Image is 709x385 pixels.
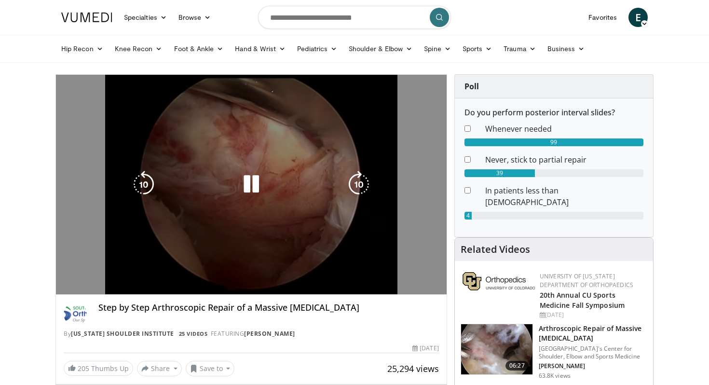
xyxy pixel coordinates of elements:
[540,272,633,289] a: University of [US_STATE] Department of Orthopaedics
[343,39,418,58] a: Shoulder & Elbow
[463,272,535,290] img: 355603a8-37da-49b6-856f-e00d7e9307d3.png.150x105_q85_autocrop_double_scale_upscale_version-0.2.png
[540,311,645,319] div: [DATE]
[64,361,133,376] a: 205 Thumbs Up
[291,39,343,58] a: Pediatrics
[418,39,456,58] a: Spine
[71,330,174,338] a: [US_STATE] Shoulder Institute
[55,39,109,58] a: Hip Recon
[64,302,87,326] img: Avatar
[61,13,112,22] img: VuMedi Logo
[461,244,530,255] h4: Related Videos
[628,8,648,27] a: E
[461,324,647,380] a: 06:27 Arthroscopic Repair of Massive [MEDICAL_DATA] [GEOGRAPHIC_DATA]'s Center for Shoulder, Elbo...
[464,81,479,92] strong: Poll
[464,212,472,220] div: 4
[137,361,182,376] button: Share
[464,138,643,146] div: 99
[583,8,623,27] a: Favorites
[542,39,591,58] a: Business
[168,39,230,58] a: Foot & Ankle
[505,361,529,371] span: 06:27
[412,344,438,353] div: [DATE]
[464,169,535,177] div: 39
[461,324,532,374] img: 281021_0002_1.png.150x105_q85_crop-smart_upscale.jpg
[478,154,651,165] dd: Never, stick to partial repair
[173,8,217,27] a: Browse
[539,345,647,360] p: [GEOGRAPHIC_DATA]'s Center for Shoulder, Elbow and Sports Medicine
[464,108,643,117] h6: Do you perform posterior interval slides?
[244,330,295,338] a: [PERSON_NAME]
[478,123,651,135] dd: Whenever needed
[540,290,625,310] a: 20th Annual CU Sports Medicine Fall Symposium
[539,324,647,343] h3: Arthroscopic Repair of Massive [MEDICAL_DATA]
[78,364,89,373] span: 205
[176,330,211,338] a: 25 Videos
[56,75,447,295] video-js: Video Player
[229,39,291,58] a: Hand & Wrist
[498,39,542,58] a: Trauma
[64,330,439,338] div: By FEATURING
[98,302,439,313] h4: Step by Step Arthroscopic Repair of a Massive [MEDICAL_DATA]
[478,185,651,208] dd: In patients less than [DEMOGRAPHIC_DATA]
[258,6,451,29] input: Search topics, interventions
[186,361,235,376] button: Save to
[539,372,571,380] p: 63.8K views
[109,39,168,58] a: Knee Recon
[118,8,173,27] a: Specialties
[539,362,647,370] p: [PERSON_NAME]
[387,363,439,374] span: 25,294 views
[457,39,498,58] a: Sports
